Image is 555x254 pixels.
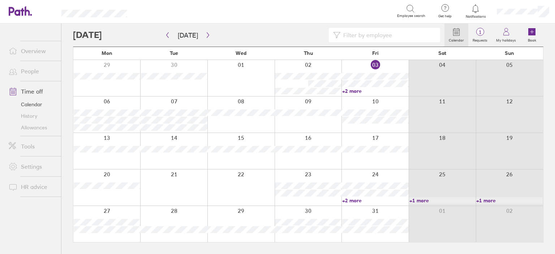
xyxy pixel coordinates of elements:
[433,14,457,18] span: Get help
[476,197,543,204] a: +1 more
[520,23,543,47] a: Book
[444,23,468,47] a: Calendar
[468,29,492,35] span: 1
[468,23,492,47] a: 1Requests
[524,36,541,43] label: Book
[3,159,61,174] a: Settings
[304,50,313,56] span: Thu
[438,50,446,56] span: Sat
[236,50,246,56] span: Wed
[172,29,204,41] button: [DATE]
[372,50,379,56] span: Fri
[492,36,520,43] label: My holidays
[340,28,436,42] input: Filter by employee
[3,110,61,122] a: History
[3,139,61,154] a: Tools
[409,197,476,204] a: +1 more
[342,88,409,94] a: +2 more
[147,8,165,14] div: Search
[3,64,61,78] a: People
[464,4,487,19] a: Notifications
[342,197,409,204] a: +2 more
[3,84,61,99] a: Time off
[3,99,61,110] a: Calendar
[444,36,468,43] label: Calendar
[468,36,492,43] label: Requests
[3,44,61,58] a: Overview
[464,14,487,19] span: Notifications
[102,50,112,56] span: Mon
[505,50,514,56] span: Sun
[3,180,61,194] a: HR advice
[3,122,61,133] a: Allowances
[492,23,520,47] a: My holidays
[397,14,425,18] span: Employee search
[170,50,178,56] span: Tue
